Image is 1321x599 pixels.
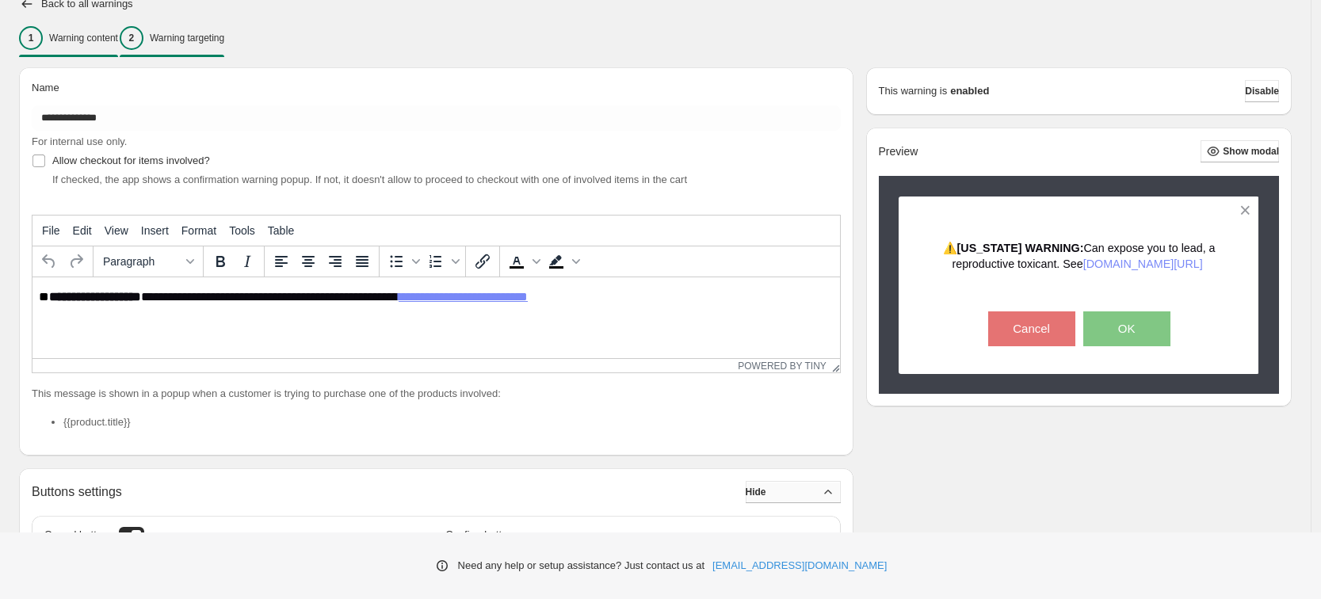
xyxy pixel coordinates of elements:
button: Justify [349,248,376,275]
strong: enabled [950,83,989,99]
span: Insert [141,224,169,237]
h2: Preview [879,145,918,158]
a: [EMAIL_ADDRESS][DOMAIN_NAME] [712,558,887,574]
a: Powered by Tiny [738,361,827,372]
button: Cancel [988,311,1075,346]
span: If checked, the app shows a confirmation warning popup. If not, it doesn't allow to proceed to ch... [52,174,687,185]
button: OK [1083,311,1170,346]
iframe: Rich Text Area [32,277,840,358]
button: Hide [746,481,841,503]
strong: [US_STATE] WARNING: [957,242,1084,254]
h3: Confirm button: [445,528,827,541]
button: Undo [36,248,63,275]
button: Bold [207,248,234,275]
span: Show modal [1223,145,1279,158]
button: Align center [295,248,322,275]
div: Background color [543,248,582,275]
button: Align left [268,248,295,275]
p: This warning is [879,83,948,99]
span: Edit [73,224,92,237]
div: Text color [503,248,543,275]
p: This message is shown in a popup when a customer is trying to purchase one of the products involved: [32,386,841,402]
button: Insert/edit link [469,248,496,275]
button: Disable [1245,80,1279,102]
button: Redo [63,248,90,275]
a: [DOMAIN_NAME][URL] [1083,258,1203,270]
div: Bullet list [383,248,422,275]
h2: Buttons settings [32,484,122,499]
h3: Cancel button: [44,528,111,541]
span: Hide [746,486,766,498]
span: Allow checkout for items involved? [52,155,210,166]
li: {{product.title}} [63,414,841,430]
span: Tools [229,224,255,237]
span: Disable [1245,85,1279,97]
span: Format [181,224,216,237]
span: View [105,224,128,237]
span: Paragraph [103,255,181,268]
div: Numbered list [422,248,462,275]
span: For internal use only. [32,135,127,147]
span: File [42,224,60,237]
div: 1 [19,26,43,50]
p: Warning targeting [150,32,224,44]
span: ⚠️ [943,242,957,254]
span: Table [268,224,294,237]
button: Italic [234,248,261,275]
div: 2 [120,26,143,50]
button: 2Warning targeting [120,21,224,55]
button: Show modal [1201,140,1279,162]
div: Resize [827,359,840,372]
button: 1Warning content [19,21,118,55]
span: Can expose you to lead, a reproductive toxicant. See [952,242,1215,270]
p: Warning content [49,32,118,44]
button: Formats [97,248,200,275]
span: Name [32,82,59,93]
button: Align right [322,248,349,275]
